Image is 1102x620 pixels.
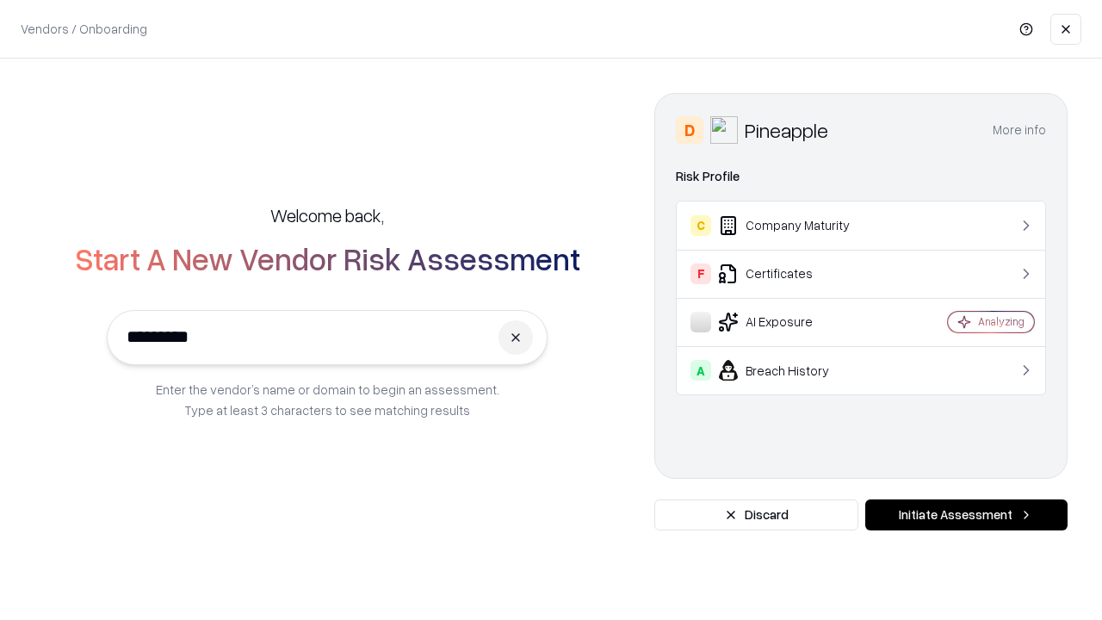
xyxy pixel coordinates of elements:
[690,263,896,284] div: Certificates
[156,379,499,420] p: Enter the vendor’s name or domain to begin an assessment. Type at least 3 characters to see match...
[270,203,384,227] h5: Welcome back,
[676,116,703,144] div: D
[21,20,147,38] p: Vendors / Onboarding
[690,312,896,332] div: AI Exposure
[690,360,711,381] div: A
[654,499,858,530] button: Discard
[690,215,896,236] div: Company Maturity
[710,116,738,144] img: Pineapple
[978,314,1025,329] div: Analyzing
[690,215,711,236] div: C
[690,263,711,284] div: F
[75,241,580,276] h2: Start A New Vendor Risk Assessment
[865,499,1068,530] button: Initiate Assessment
[690,360,896,381] div: Breach History
[745,116,828,144] div: Pineapple
[993,115,1046,146] button: More info
[676,166,1046,187] div: Risk Profile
